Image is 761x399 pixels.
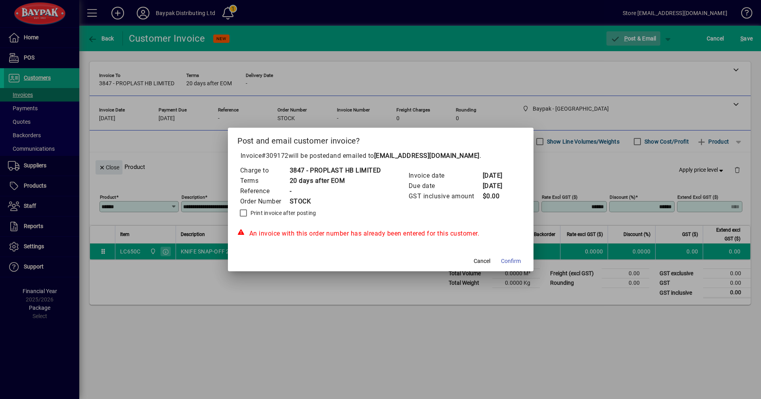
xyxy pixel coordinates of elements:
td: 3847 - PROPLAST HB LIMITED [289,165,381,176]
div: An invoice with this order number has already been entered for this customer. [237,229,524,238]
span: Cancel [474,257,490,265]
span: #309172 [262,152,289,159]
td: Due date [408,181,482,191]
button: Cancel [469,254,495,268]
td: [DATE] [482,181,514,191]
td: $0.00 [482,191,514,201]
td: Order Number [240,196,289,207]
td: [DATE] [482,171,514,181]
td: Charge to [240,165,289,176]
h2: Post and email customer invoice? [228,128,533,151]
b: [EMAIL_ADDRESS][DOMAIN_NAME] [374,152,480,159]
td: Reference [240,186,289,196]
span: and emailed to [330,152,480,159]
td: Invoice date [408,171,482,181]
td: GST inclusive amount [408,191,482,201]
label: Print invoice after posting [249,209,316,217]
p: Invoice will be posted . [237,151,524,161]
button: Confirm [498,254,524,268]
td: 20 days after EOM [289,176,381,186]
td: Terms [240,176,289,186]
span: Confirm [501,257,521,265]
td: STOCK [289,196,381,207]
td: - [289,186,381,196]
